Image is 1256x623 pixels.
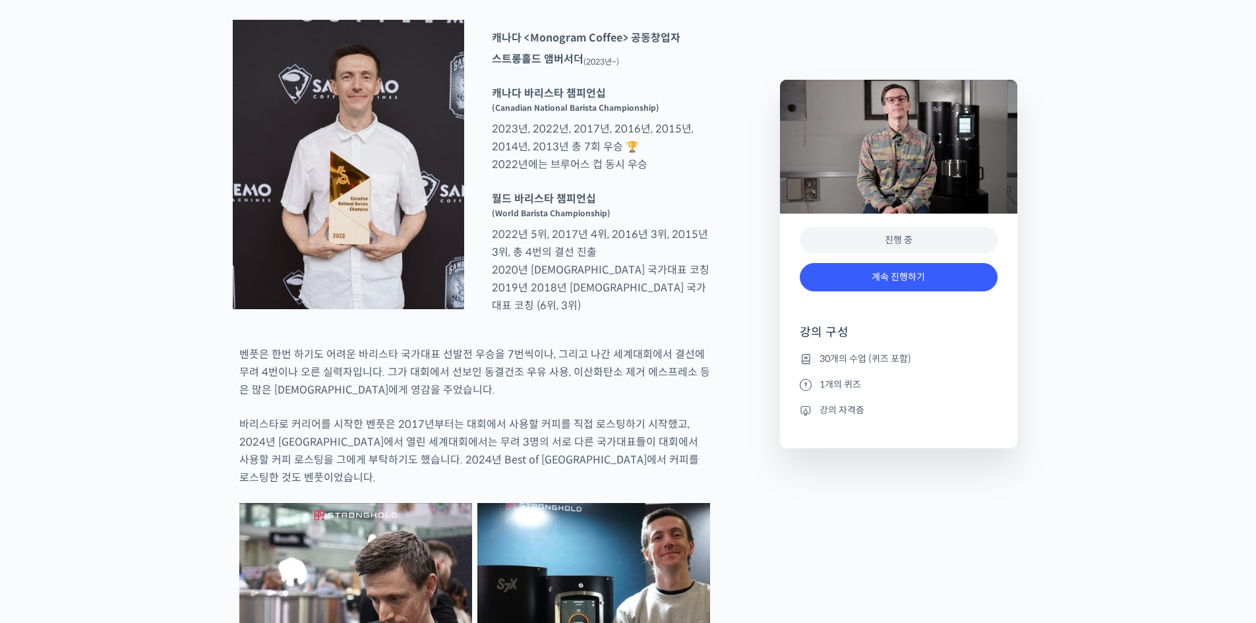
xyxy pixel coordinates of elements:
[492,31,680,45] strong: 캐나다 <Monogram Coffee> 공동창업자
[4,418,87,451] a: 홈
[492,103,659,113] sup: (Canadian National Barista Championship)
[239,345,710,399] p: 벤풋은 한번 하기도 어려운 바리스타 국가대표 선발전 우승을 7번씩이나, 그리고 나간 세계대회에서 결선에 무려 4번이나 오른 실력자입니다. 그가 대회에서 선보인 동결건조 우유 ...
[204,438,220,448] span: 설정
[800,402,998,418] li: 강의 자격증
[492,86,606,100] strong: 캐나다 바리스타 챔피언십
[492,192,596,206] strong: 월드 바리스타 챔피언십
[239,415,710,487] p: 바리스타로 커리어를 시작한 벤풋은 2017년부터는 대회에서 사용할 커피를 직접 로스팅하기 시작했고, 2024년 [GEOGRAPHIC_DATA]에서 열린 세계대회에서는 무려 3...
[800,376,998,392] li: 1개의 퀴즈
[42,438,49,448] span: 홈
[492,52,583,66] strong: 스트롱홀드 앰버서더
[800,227,998,254] div: 진행 중
[492,208,611,218] sup: (World Barista Championship)
[583,57,619,67] sub: (2023년~)
[170,418,253,451] a: 설정
[485,190,717,314] p: 2022년 5위, 2017년 4위, 2016년 3위, 2015년 3위, 총 4번의 결선 진출 2020년 [DEMOGRAPHIC_DATA] 국가대표 코칭 2019년 2018년 ...
[800,324,998,351] h4: 강의 구성
[800,263,998,291] a: 계속 진행하기
[87,418,170,451] a: 대화
[800,351,998,367] li: 30개의 수업 (퀴즈 포함)
[485,84,717,173] p: 2023년, 2022년, 2017년, 2016년, 2015년, 2014년, 2013년 총 7회 우승 🏆 2022년에는 브루어스 컵 동시 우승
[121,438,136,449] span: 대화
